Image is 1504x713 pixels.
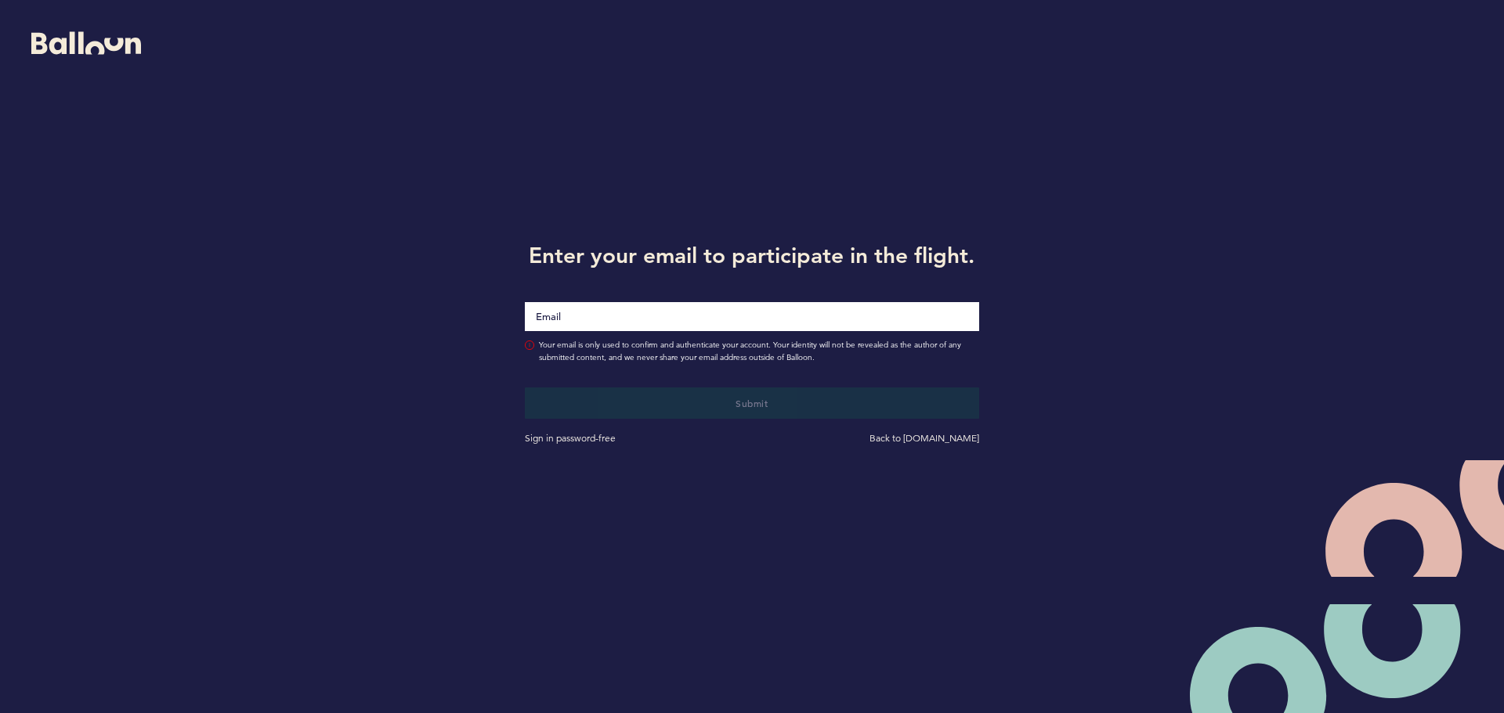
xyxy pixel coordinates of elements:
a: Sign in password-free [525,432,616,444]
button: Submit [525,387,979,419]
span: Submit [736,397,768,409]
a: Back to [DOMAIN_NAME] [869,432,979,444]
input: Email [525,302,979,331]
h1: Enter your email to participate in the flight. [513,239,991,271]
span: Your email is only used to confirm and authenticate your account. Your identity will not be revea... [539,339,979,364]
